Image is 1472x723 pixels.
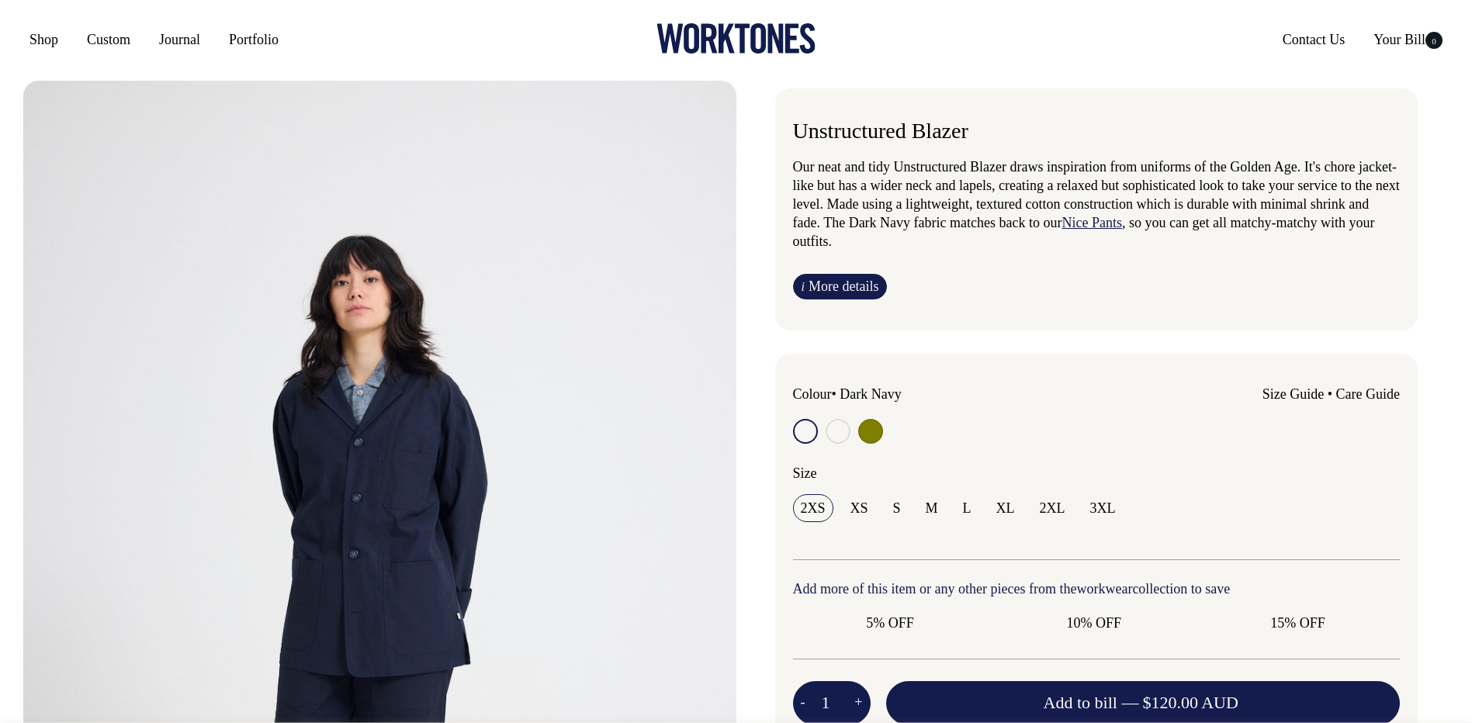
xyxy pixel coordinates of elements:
[843,494,876,522] input: XS
[847,688,870,719] button: +
[793,582,1401,597] h6: Add more of this item or any other pieces from the collection to save
[1032,494,1073,522] input: 2XL
[893,499,901,517] span: S
[793,609,988,637] input: 5% OFF
[996,499,1015,517] span: XL
[793,464,1401,483] div: Size
[793,159,1400,230] span: Our neat and tidy Unstructured Blazer draws inspiration from uniforms of the Golden Age. It's cho...
[885,494,909,522] input: S
[793,215,1375,249] span: , so you can get all matchy-matchy with your outfits.
[802,280,805,293] span: i
[1142,693,1238,712] span: $120.00 AUD
[81,26,137,54] a: Custom
[1121,693,1242,712] span: —
[793,688,813,719] button: -
[996,609,1191,637] input: 10% OFF
[1040,499,1065,517] span: 2XL
[918,494,946,522] input: M
[801,499,826,517] span: 2XS
[1004,614,1183,632] span: 10% OFF
[1262,386,1324,402] a: Size Guide
[1336,386,1400,402] a: Care Guide
[963,499,972,517] span: L
[1076,581,1132,597] a: workwear
[793,119,1401,144] h6: Unstructured Blazer
[926,499,938,517] span: M
[1208,614,1387,632] span: 15% OFF
[1328,386,1332,402] span: •
[1090,499,1116,517] span: 3XL
[840,386,901,402] label: Dark Navy
[1367,26,1449,54] a: Your Bill0
[153,26,206,54] a: Journal
[801,614,980,632] span: 5% OFF
[793,494,833,522] input: 2XS
[1062,215,1122,230] a: Nice Pants
[1425,32,1443,49] span: 0
[832,386,836,402] span: •
[989,494,1023,522] input: XL
[793,274,888,299] a: iMore details
[23,26,64,54] a: Shop
[793,385,1036,403] div: Colour
[1200,609,1395,637] input: 15% OFF
[223,26,285,54] a: Portfolio
[850,499,868,517] span: XS
[955,494,979,522] input: L
[1044,693,1117,712] span: Add to bill
[1082,494,1124,522] input: 3XL
[1276,26,1352,54] a: Contact Us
